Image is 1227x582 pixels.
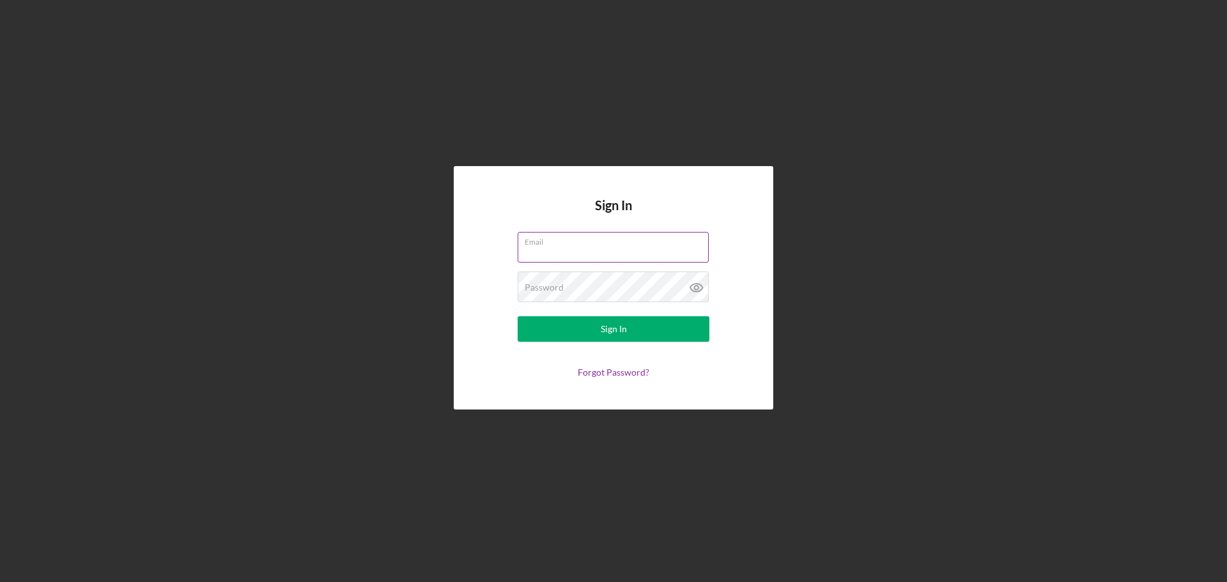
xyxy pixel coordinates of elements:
h4: Sign In [595,198,632,232]
a: Forgot Password? [578,367,649,378]
button: Sign In [518,316,709,342]
label: Password [525,282,564,293]
div: Sign In [601,316,627,342]
label: Email [525,233,709,247]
